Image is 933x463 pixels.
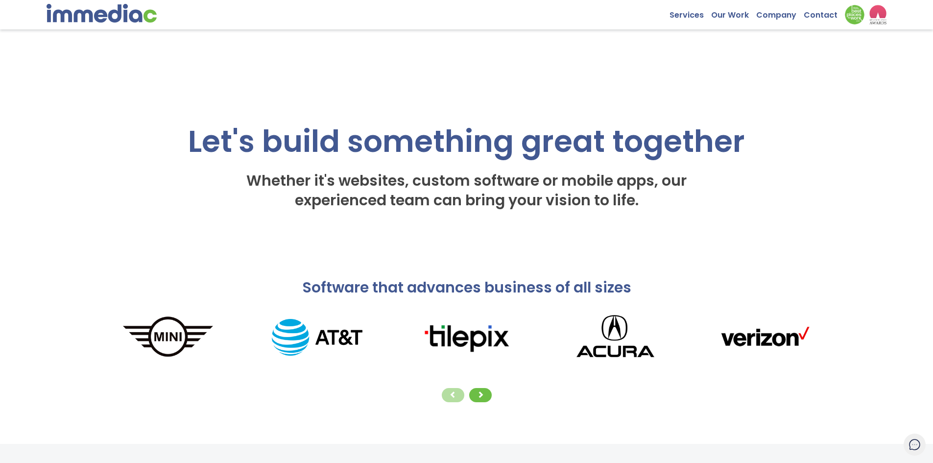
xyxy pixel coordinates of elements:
[756,5,804,20] a: Company
[541,307,690,367] img: Acura_logo.png
[711,5,756,20] a: Our Work
[690,321,839,354] img: verizonLogo.png
[47,4,157,23] img: immediac
[188,120,745,163] span: Let's build something great together
[242,319,392,356] img: AT%26T_logo.png
[302,277,631,298] span: Software that advances business of all sizes
[392,321,541,353] img: tilepixLogo.png
[670,5,711,20] a: Services
[845,5,864,24] img: Down
[94,315,243,360] img: MINI_logo.png
[246,170,687,211] span: Whether it's websites, custom software or mobile apps, our experienced team can bring your vision...
[869,5,886,24] img: logo2_wea_nobg.webp
[804,5,845,20] a: Contact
